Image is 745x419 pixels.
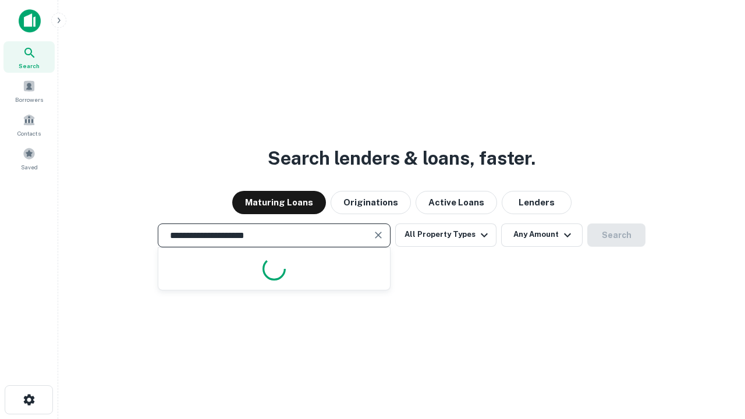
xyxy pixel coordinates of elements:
[370,227,386,243] button: Clear
[19,61,40,70] span: Search
[268,144,535,172] h3: Search lenders & loans, faster.
[502,191,572,214] button: Lenders
[687,326,745,382] iframe: Chat Widget
[232,191,326,214] button: Maturing Loans
[416,191,497,214] button: Active Loans
[331,191,411,214] button: Originations
[15,95,43,104] span: Borrowers
[3,109,55,140] a: Contacts
[3,75,55,106] a: Borrowers
[19,9,41,33] img: capitalize-icon.png
[21,162,38,172] span: Saved
[3,143,55,174] a: Saved
[3,41,55,73] a: Search
[17,129,41,138] span: Contacts
[501,223,583,247] button: Any Amount
[395,223,496,247] button: All Property Types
